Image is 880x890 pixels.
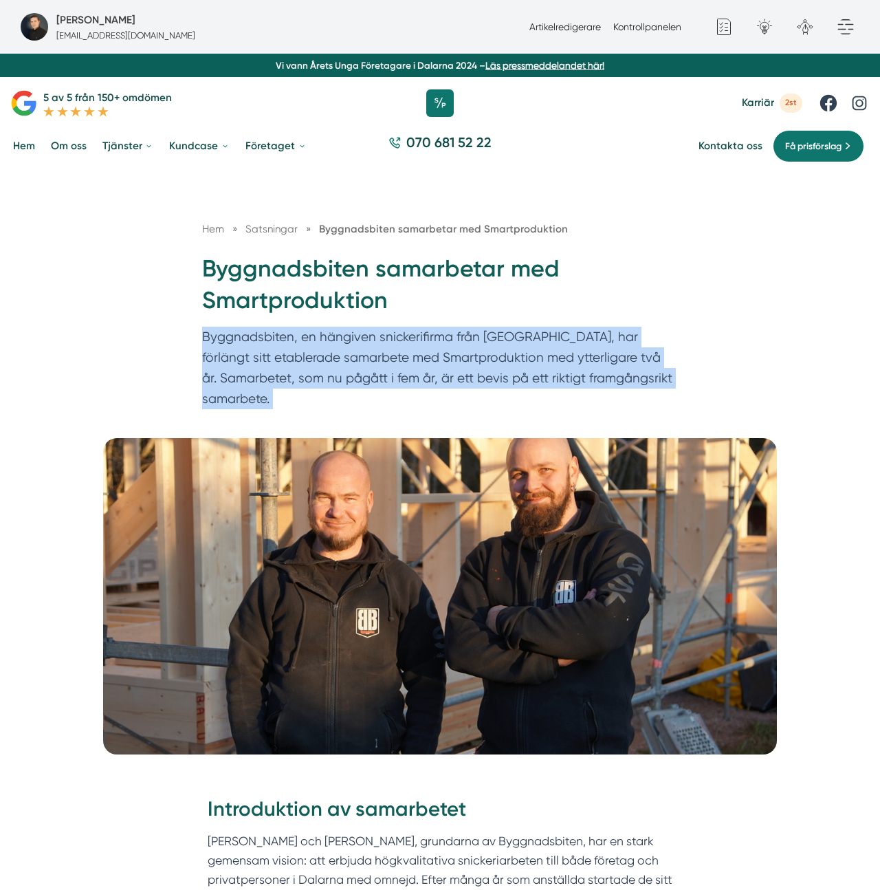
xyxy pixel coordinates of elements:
a: Få prisförslag [773,130,864,162]
span: Karriär [742,96,774,109]
span: 070 681 52 22 [406,133,492,153]
h1: Byggnadsbiten samarbetar med Smartproduktion [202,253,678,327]
img: foretagsbild-pa-smartproduktion-ett-foretag-i-dalarnas-lan-2023.jpg [21,13,48,41]
p: Byggnadsbiten, en hängiven snickerifirma från [GEOGRAPHIC_DATA], har förlängt sitt etablerade sam... [202,327,678,415]
a: Om oss [48,129,89,164]
span: » [232,221,237,237]
span: Satsningar [245,223,298,235]
a: 070 681 52 22 [384,133,497,160]
a: Hem [10,129,38,164]
p: [EMAIL_ADDRESS][DOMAIN_NAME] [56,29,195,42]
span: » [306,221,311,237]
span: 2st [780,94,802,112]
a: Tjänster [100,129,156,164]
a: Kontrollpanelen [613,21,681,32]
strong: Introduktion av samarbetet [208,796,466,821]
a: Kundcase [166,129,232,164]
p: 5 av 5 från 150+ omdömen [43,89,172,106]
a: Läs pressmeddelandet här! [485,60,604,71]
span: Få prisförslag [785,139,841,153]
h5: Super Administratör [56,12,135,28]
a: Satsningar [245,223,300,235]
a: Karriär 2st [742,94,802,112]
p: Vi vann Årets Unga Företagare i Dalarna 2024 – [5,59,875,72]
a: Företaget [243,129,309,164]
a: Hem [202,223,224,235]
a: Artikelredigerare [529,21,601,32]
a: Byggnadsbiten samarbetar med Smartproduktion [319,223,568,235]
a: Kontakta oss [698,140,762,153]
nav: Breadcrumb [202,221,678,237]
img: Byggnadsbiten samarbetar med Smartproduktion [103,438,777,755]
